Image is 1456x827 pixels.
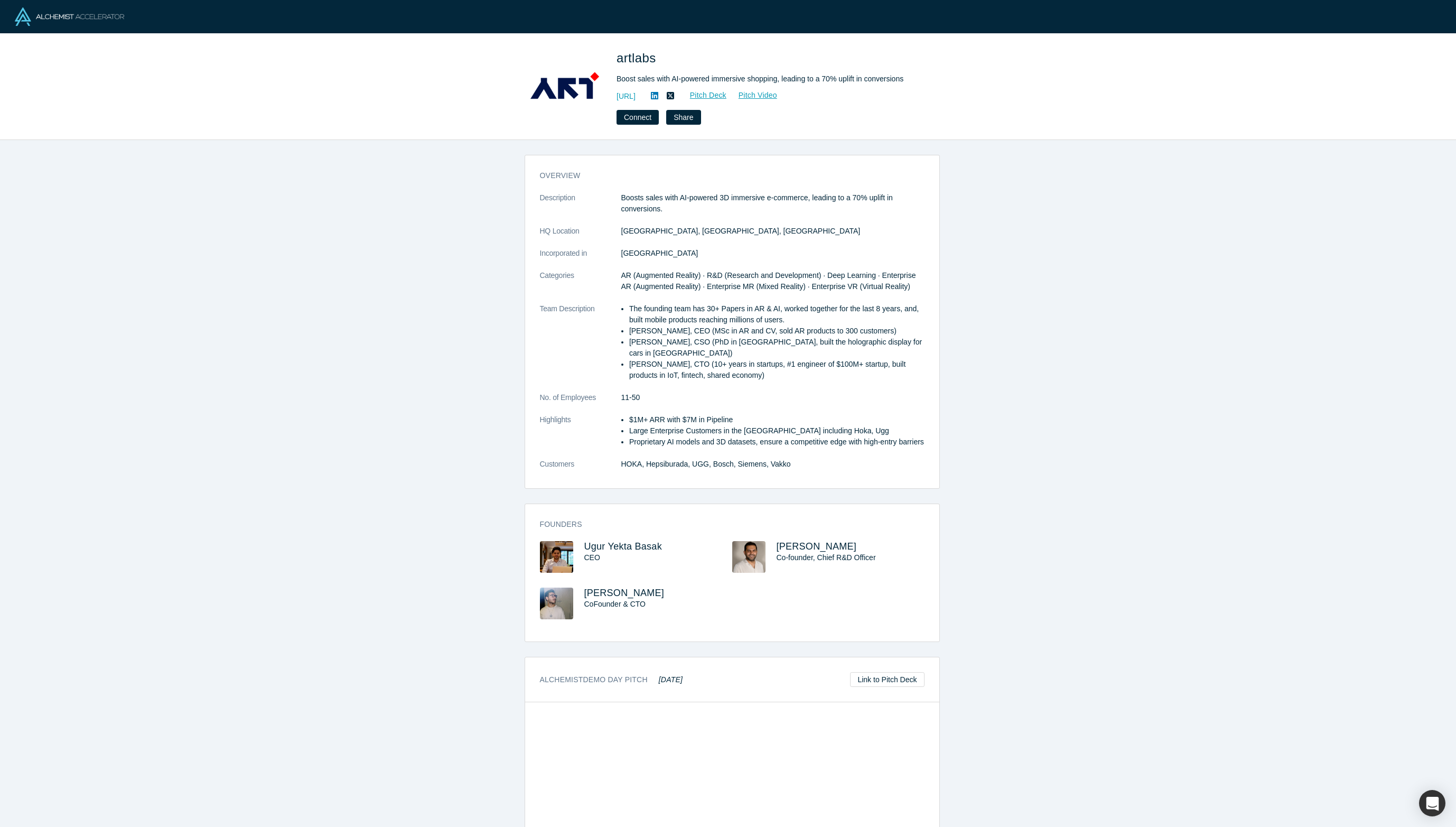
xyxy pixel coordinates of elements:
[540,541,573,573] img: Ugur Yekta Basak's Profile Image
[621,248,925,259] dd: [GEOGRAPHIC_DATA]
[621,271,916,291] span: AR (Augmented Reality) · R&D (Research and Development) · Deep Learning · Enterprise AR (Augmente...
[732,541,766,573] img: Seyedmahdi Kazempourradi's Profile Image
[629,303,925,326] li: The founding team has 30+ Papers in AR & AI, worked together for the last 8 years, and, built mob...
[629,414,925,425] li: $1M+ ARR with $7M in Pipeline
[540,674,683,685] h3: Alchemist Demo Day Pitch
[629,436,925,448] li: Proprietary AI models and 3D datasets, ensure a competitive edge with high-entry barriers
[584,600,646,608] span: CoFounder & CTO
[777,541,857,552] a: [PERSON_NAME]
[540,270,621,303] dt: Categories
[621,192,925,215] p: Boosts sales with AI-powered 3D immersive e-commerce, leading to a 70% uplift in conversions.
[666,110,701,125] button: Share
[584,553,600,562] span: CEO
[540,588,573,619] img: Sercan Demircan's Profile Image
[540,170,910,181] h3: overview
[621,226,925,237] dd: [GEOGRAPHIC_DATA], [GEOGRAPHIC_DATA], [GEOGRAPHIC_DATA]
[617,51,660,65] span: artlabs
[629,425,925,436] li: Large Enterprise Customers in the [GEOGRAPHIC_DATA] including Hoka, Ugg
[540,248,621,270] dt: Incorporated in
[621,459,925,470] dd: HOKA, Hepsiburada, UGG, Bosch, Siemens, Vakko
[678,89,727,101] a: Pitch Deck
[629,326,925,337] li: [PERSON_NAME], CEO (MSc in AR and CV, sold AR products to 300 customers)
[15,7,124,26] img: Alchemist Logo
[621,392,925,403] dd: 11-50
[584,541,662,552] a: Ugur Yekta Basak
[617,73,912,85] div: Boost sales with AI-powered immersive shopping, leading to a 70% uplift in conversions
[659,675,683,684] em: [DATE]
[617,110,659,125] button: Connect
[528,49,602,123] img: artlabs's Logo
[540,303,621,392] dt: Team Description
[617,91,636,102] a: [URL]
[540,192,621,226] dt: Description
[629,337,925,359] li: [PERSON_NAME], CSO (PhD in [GEOGRAPHIC_DATA], built the holographic display for cars in [GEOGRAPH...
[584,588,665,598] a: [PERSON_NAME]
[540,519,910,530] h3: Founders
[777,553,876,562] span: Co-founder, Chief R&D Officer
[540,459,621,481] dt: Customers
[540,414,621,459] dt: Highlights
[540,392,621,414] dt: No. of Employees
[727,89,778,101] a: Pitch Video
[629,359,925,381] li: [PERSON_NAME], CTO (10+ years in startups, #1 engineer of $100M+ startup, built products in IoT, ...
[540,226,621,248] dt: HQ Location
[850,672,924,687] a: Link to Pitch Deck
